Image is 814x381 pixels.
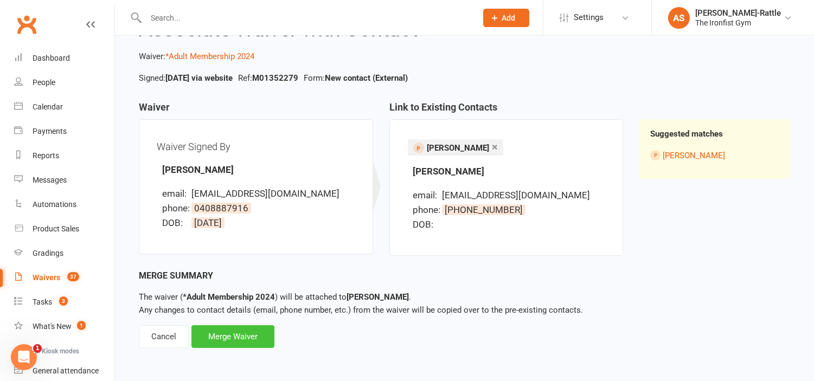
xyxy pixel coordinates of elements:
[502,14,516,22] span: Add
[14,119,114,144] a: Payments
[77,321,86,330] span: 1
[668,7,690,29] div: AS
[235,72,301,85] li: Ref:
[139,290,790,317] p: Any changes to contact details (email, phone number, etc.) from the waiver will be copied over to...
[139,325,189,348] div: Cancel
[14,144,114,168] a: Reports
[191,188,339,199] span: [EMAIL_ADDRESS][DOMAIN_NAME]
[413,188,440,203] div: email:
[650,129,723,139] strong: Suggested matches
[11,344,37,370] iframe: Intercom live chat
[143,10,469,25] input: Search...
[33,224,79,233] div: Product Sales
[14,70,114,95] a: People
[162,216,189,230] div: DOB:
[183,292,275,302] strong: *Adult Membership 2024
[427,143,489,153] span: [PERSON_NAME]
[33,322,72,331] div: What's New
[325,73,408,83] strong: New contact (External)
[33,200,76,209] div: Automations
[139,18,790,41] h2: Associate Waiver with Contact
[695,8,781,18] div: [PERSON_NAME]-Rattle
[14,95,114,119] a: Calendar
[33,78,55,87] div: People
[252,73,298,83] strong: M01352279
[442,204,525,215] span: [PHONE_NUMBER]
[191,217,225,228] span: [DATE]
[33,298,52,306] div: Tasks
[347,292,409,302] strong: [PERSON_NAME]
[301,72,411,85] li: Form:
[13,11,40,38] a: Clubworx
[33,127,67,135] div: Payments
[14,168,114,192] a: Messages
[33,151,59,160] div: Reports
[413,203,440,217] div: phone:
[14,217,114,241] a: Product Sales
[165,73,233,83] strong: [DATE] via website
[33,176,67,184] div: Messages
[442,190,590,201] span: [EMAIL_ADDRESS][DOMAIN_NAME]
[59,296,68,306] span: 3
[162,201,189,216] div: phone:
[139,50,790,63] p: Waiver:
[14,46,114,70] a: Dashboard
[14,314,114,339] a: What's New1
[162,186,189,201] div: email:
[33,273,60,282] div: Waivers
[33,344,42,353] span: 1
[191,325,274,348] div: Merge Waiver
[191,203,251,214] span: 0408887916
[663,151,725,160] a: [PERSON_NAME]
[33,54,70,62] div: Dashboard
[139,102,373,119] h3: Waiver
[14,192,114,217] a: Automations
[389,102,624,119] h3: Link to Existing Contacts
[136,72,235,85] li: Signed:
[14,266,114,290] a: Waivers 37
[33,249,63,257] div: Gradings
[695,18,781,28] div: The Ironfist Gym
[574,5,604,30] span: Settings
[413,217,440,232] div: DOB:
[413,166,484,177] strong: [PERSON_NAME]
[14,241,114,266] a: Gradings
[67,272,79,281] span: 37
[33,102,63,111] div: Calendar
[492,138,498,156] a: ×
[165,51,254,61] a: *Adult Membership 2024
[139,292,411,302] span: The waiver ( ) will be attached to .
[33,366,99,375] div: General attendance
[139,269,790,283] div: Merge Summary
[14,290,114,314] a: Tasks 3
[162,164,234,175] strong: [PERSON_NAME]
[483,9,529,27] button: Add
[157,137,355,156] div: Waiver Signed By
